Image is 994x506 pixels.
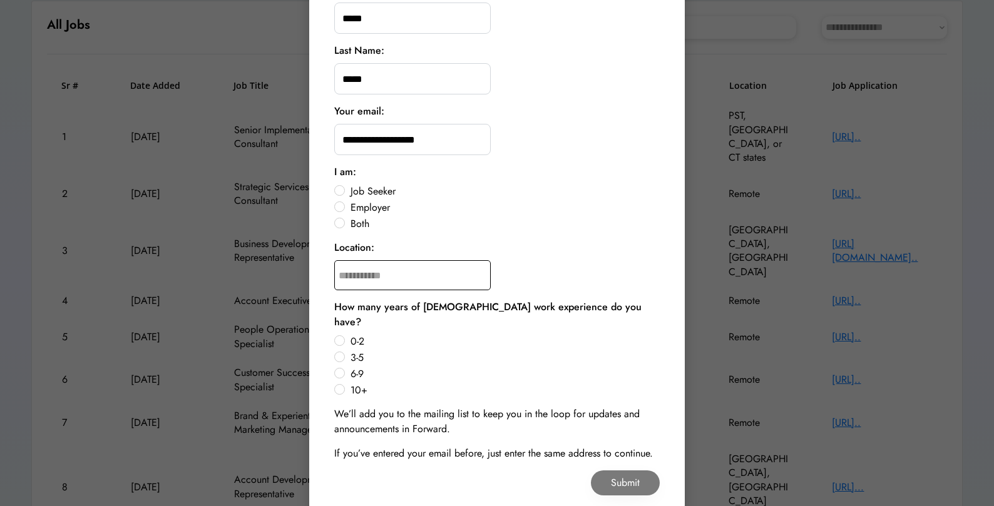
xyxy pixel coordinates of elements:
[334,240,374,255] div: Location:
[591,470,660,495] button: Submit
[334,43,384,58] div: Last Name:
[347,219,660,229] label: Both
[347,353,660,363] label: 3-5
[334,407,660,437] div: We’ll add you to the mailing list to keep you in the loop for updates and announcements in Forward.
[347,336,660,347] label: 0-2
[347,369,660,379] label: 6-9
[334,446,653,461] div: If you’ve entered your email before, just enter the same address to continue.
[347,186,660,196] label: Job Seeker
[334,300,660,330] div: How many years of [DEMOGRAPHIC_DATA] work experience do you have?
[347,203,660,213] label: Employer
[334,164,356,180] div: I am:
[347,385,660,395] label: 10+
[334,104,384,119] div: Your email:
